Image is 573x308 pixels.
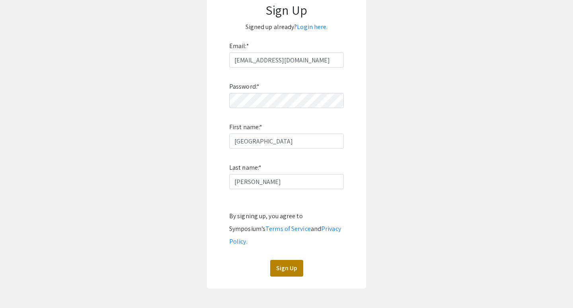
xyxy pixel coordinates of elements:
[215,2,358,17] h1: Sign Up
[229,161,261,174] label: Last name:
[229,80,259,93] label: Password:
[229,225,341,246] a: Privacy Policy
[229,40,249,52] label: Email:
[229,121,262,134] label: First name:
[215,21,358,33] p: Signed up already?
[6,272,34,302] iframe: Chat
[265,225,311,233] a: Terms of Service
[270,260,303,277] button: Sign Up
[229,210,344,248] div: By signing up, you agree to Symposium’s and .
[297,23,327,31] a: Login here.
